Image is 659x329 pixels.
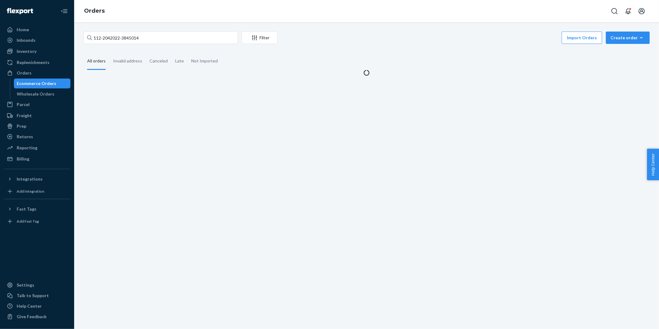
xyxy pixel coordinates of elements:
[4,35,70,45] a: Inbounds
[622,5,634,17] button: Open notifications
[84,7,105,14] a: Orders
[17,80,57,87] div: Ecommerce Orders
[636,5,648,17] button: Open account menu
[17,91,55,97] div: Wholesale Orders
[17,176,43,182] div: Integrations
[79,2,110,20] ol: breadcrumbs
[608,5,621,17] button: Open Search Box
[4,186,70,196] a: Add Integration
[647,149,659,180] button: Help Center
[17,189,44,194] div: Add Integration
[4,280,70,290] a: Settings
[58,5,70,17] button: Close Navigation
[17,123,26,129] div: Prep
[4,132,70,142] a: Returns
[150,53,168,69] div: Canceled
[17,282,34,288] div: Settings
[4,143,70,153] a: Reporting
[4,100,70,109] a: Parcel
[4,291,70,301] a: Talk to Support
[17,314,47,320] div: Give Feedback
[4,121,70,131] a: Prep
[83,32,238,44] input: Search orders
[4,58,70,67] a: Replenishments
[4,216,70,226] a: Add Fast Tag
[4,111,70,121] a: Freight
[606,32,650,44] button: Create order
[17,156,29,162] div: Billing
[4,312,70,322] button: Give Feedback
[610,35,645,41] div: Create order
[14,89,71,99] a: Wholesale Orders
[7,8,33,14] img: Flexport logo
[17,206,36,212] div: Fast Tags
[17,101,30,108] div: Parcel
[242,35,277,41] div: Filter
[17,113,32,119] div: Freight
[17,27,29,33] div: Home
[17,37,36,43] div: Inbounds
[17,134,33,140] div: Returns
[4,204,70,214] button: Fast Tags
[4,301,70,311] a: Help Center
[17,219,39,224] div: Add Fast Tag
[562,32,602,44] button: Import Orders
[4,46,70,56] a: Inventory
[242,32,277,44] button: Filter
[17,70,32,76] div: Orders
[17,303,42,309] div: Help Center
[4,154,70,164] a: Billing
[14,79,71,88] a: Ecommerce Orders
[17,145,37,151] div: Reporting
[191,53,218,69] div: Not Imported
[113,53,142,69] div: Invalid address
[17,59,49,66] div: Replenishments
[87,53,106,70] div: All orders
[175,53,184,69] div: Late
[17,293,49,299] div: Talk to Support
[17,48,36,54] div: Inventory
[4,68,70,78] a: Orders
[4,25,70,35] a: Home
[4,174,70,184] button: Integrations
